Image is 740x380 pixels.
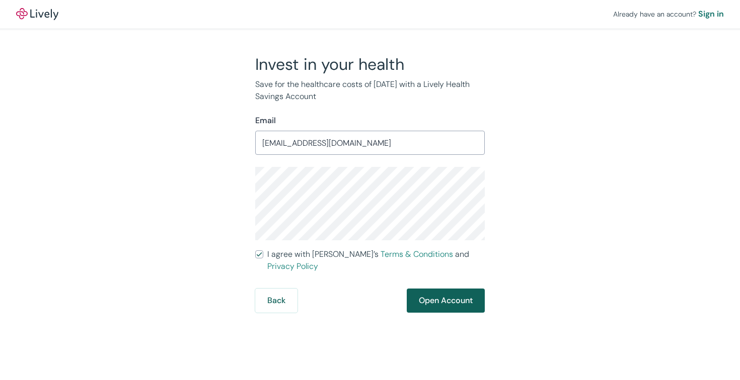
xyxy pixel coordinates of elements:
[255,54,485,74] h2: Invest in your health
[16,8,58,20] img: Lively
[16,8,58,20] a: LivelyLively
[255,289,298,313] button: Back
[267,248,485,272] span: I agree with [PERSON_NAME]’s and
[381,249,453,259] a: Terms & Conditions
[698,8,724,20] a: Sign in
[407,289,485,313] button: Open Account
[267,261,318,271] a: Privacy Policy
[613,8,724,20] div: Already have an account?
[255,115,276,127] label: Email
[255,78,485,103] p: Save for the healthcare costs of [DATE] with a Lively Health Savings Account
